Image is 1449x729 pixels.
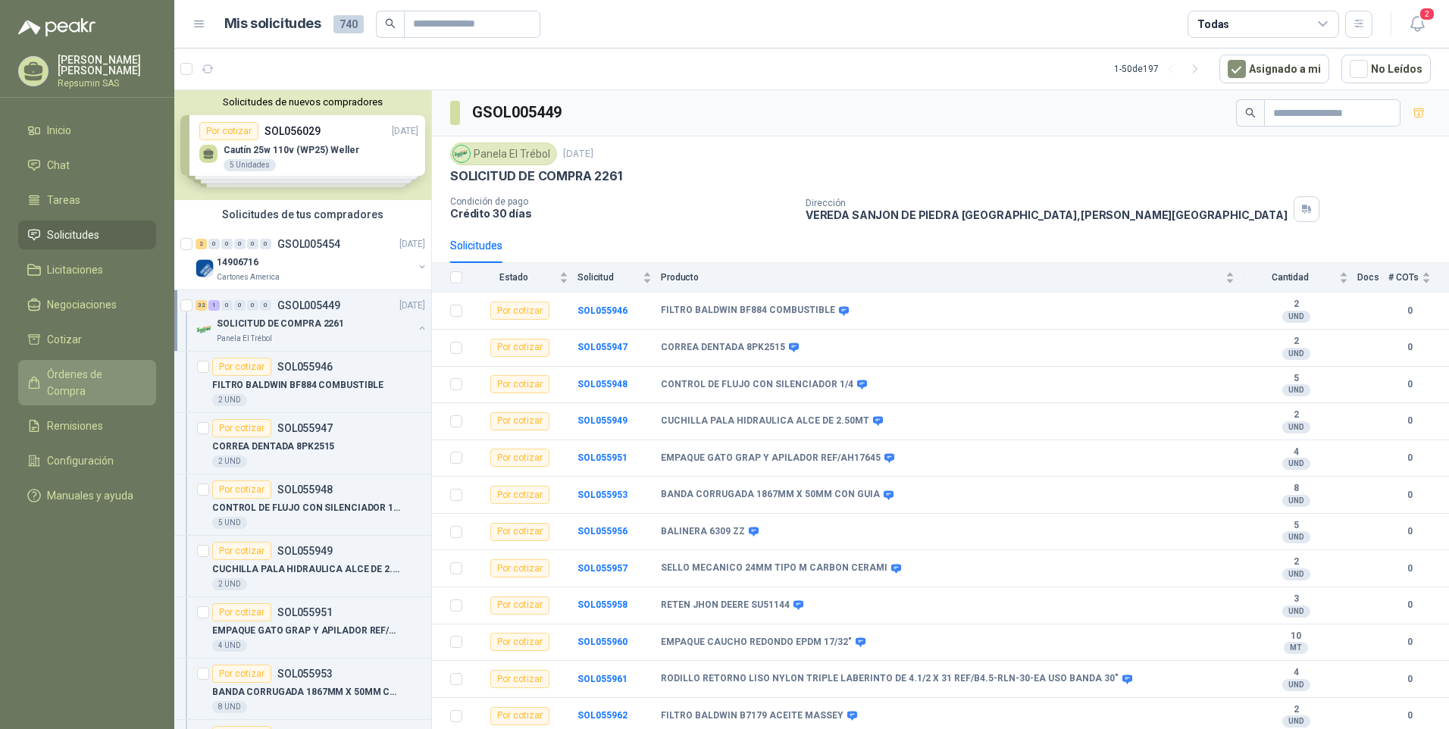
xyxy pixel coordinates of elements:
div: Por cotizar [490,375,549,393]
p: Condición de pago [450,196,793,207]
b: 2 [1244,299,1348,311]
b: 0 [1388,377,1431,392]
p: [DATE] [399,237,425,252]
a: 2 0 0 0 0 0 GSOL005454[DATE] Company Logo14906716Cartones America [196,235,428,283]
b: CORREA DENTADA 8PK2515 [661,342,785,354]
button: 2 [1404,11,1431,38]
div: UND [1282,605,1310,618]
b: FILTRO BALDWIN B7179 ACEITE MASSEY [661,710,843,722]
span: search [1245,108,1256,118]
p: CORREA DENTADA 8PK2515 [212,440,334,454]
p: CUCHILLA PALA HIDRAULICA ALCE DE 2.50MT [212,562,401,577]
div: UND [1282,348,1310,360]
p: CONTROL DE FLUJO CON SILENCIADOR 1/4 [212,501,401,515]
p: Repsumin SAS [58,79,156,88]
a: Manuales y ayuda [18,481,156,510]
button: Solicitudes de nuevos compradores [180,96,425,108]
div: Por cotizar [212,419,271,437]
div: 1 [208,300,220,311]
span: Producto [661,272,1222,283]
p: Crédito 30 días [450,207,793,220]
b: SOL055946 [577,305,627,316]
span: 2 [1419,7,1435,21]
p: Dirección [806,198,1288,208]
b: EMPAQUE GATO GRAP Y APILADOR REF/AH17645 [661,452,881,465]
b: RETEN JHON DEERE SU51144 [661,599,790,612]
div: Panela El Trébol [450,142,557,165]
div: 0 [234,300,246,311]
b: 4 [1244,446,1348,458]
p: GSOL005454 [277,239,340,249]
b: SELLO MECANICO 24MM TIPO M CARBON CERAMI [661,562,887,574]
div: UND [1282,715,1310,727]
div: UND [1282,421,1310,433]
div: UND [1282,679,1310,691]
p: SOL055949 [277,546,333,556]
div: Solicitudes [450,237,502,254]
b: SOL055947 [577,342,627,352]
a: SOL055948 [577,379,627,390]
a: Remisiones [18,411,156,440]
div: Todas [1197,16,1229,33]
span: # COTs [1388,272,1419,283]
p: FILTRO BALDWIN BF884 COMBUSTIBLE [212,378,383,393]
b: SOL055961 [577,674,627,684]
p: SOL055953 [277,668,333,679]
b: 5 [1244,520,1348,532]
button: Asignado a mi [1219,55,1329,83]
b: SOL055962 [577,710,627,721]
span: Órdenes de Compra [47,366,142,399]
p: EMPAQUE GATO GRAP Y APILADOR REF/AH17645 [212,624,401,638]
div: Por cotizar [490,412,549,430]
b: SOL055949 [577,415,627,426]
div: Por cotizar [490,707,549,725]
a: Órdenes de Compra [18,360,156,405]
p: Cartones America [217,271,280,283]
p: [PERSON_NAME] [PERSON_NAME] [58,55,156,76]
th: Producto [661,263,1244,293]
div: Por cotizar [490,449,549,467]
div: UND [1282,458,1310,470]
div: 8 UND [212,701,247,713]
p: VEREDA SANJON DE PIEDRA [GEOGRAPHIC_DATA] , [PERSON_NAME][GEOGRAPHIC_DATA] [806,208,1288,221]
span: Estado [471,272,556,283]
div: Por cotizar [212,542,271,560]
p: 14906716 [217,255,258,270]
div: 0 [260,300,271,311]
div: 0 [260,239,271,249]
b: 2 [1244,556,1348,568]
b: 0 [1388,635,1431,649]
a: Chat [18,151,156,180]
th: Docs [1357,263,1388,293]
p: Panela El Trébol [217,333,272,345]
b: 0 [1388,414,1431,428]
p: [DATE] [563,147,593,161]
p: SOLICITUD DE COMPRA 2261 [450,168,622,184]
b: 0 [1388,340,1431,355]
th: # COTs [1388,263,1449,293]
span: Manuales y ayuda [47,487,133,504]
th: Cantidad [1244,263,1357,293]
div: 1 - 50 de 197 [1114,57,1207,81]
div: Por cotizar [490,302,549,320]
a: Licitaciones [18,255,156,284]
b: 0 [1388,598,1431,612]
div: 0 [208,239,220,249]
span: Cotizar [47,331,82,348]
b: EMPAQUE CAUCHO REDONDO EPDM 17/32" [661,637,852,649]
a: SOL055958 [577,599,627,610]
th: Estado [471,263,577,293]
img: Company Logo [196,259,214,277]
a: SOL055956 [577,526,627,537]
b: BANDA CORRUGADA 1867MM X 50MM CON GUIA [661,489,880,501]
div: Por cotizar [490,633,549,651]
b: SOL055960 [577,637,627,647]
div: 2 UND [212,394,247,406]
a: SOL055957 [577,563,627,574]
div: Por cotizar [212,665,271,683]
div: UND [1282,531,1310,543]
a: Tareas [18,186,156,214]
a: Solicitudes [18,221,156,249]
p: [DATE] [399,299,425,313]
